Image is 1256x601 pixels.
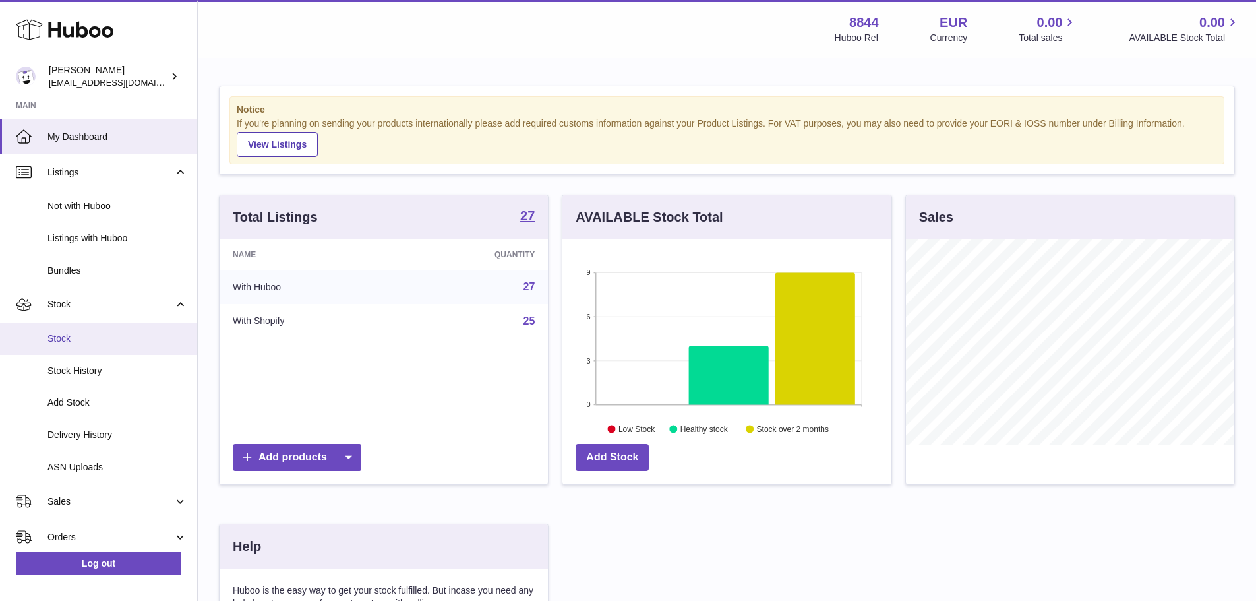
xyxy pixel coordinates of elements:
span: 0.00 [1037,14,1063,32]
a: 0.00 Total sales [1019,14,1077,44]
div: Huboo Ref [835,32,879,44]
div: [PERSON_NAME] [49,64,167,89]
span: Add Stock [47,396,187,409]
td: With Shopify [220,304,397,338]
span: My Dashboard [47,131,187,143]
strong: Notice [237,104,1217,116]
span: 0.00 [1199,14,1225,32]
text: 3 [587,356,591,364]
h3: Help [233,538,261,555]
h3: Sales [919,208,953,226]
span: Listings with Huboo [47,232,187,245]
strong: EUR [940,14,967,32]
a: Log out [16,552,181,575]
text: 9 [587,269,591,276]
span: Not with Huboo [47,200,187,212]
span: Sales [47,495,173,508]
h3: Total Listings [233,208,318,226]
h3: AVAILABLE Stock Total [576,208,723,226]
th: Name [220,239,397,270]
a: 27 [520,209,535,225]
a: View Listings [237,132,318,157]
text: Healthy stock [680,424,729,433]
a: Add Stock [576,444,649,471]
text: Low Stock [618,424,655,433]
img: internalAdmin-8844@internal.huboo.com [16,67,36,86]
span: Stock History [47,365,187,377]
span: Delivery History [47,429,187,441]
span: Stock [47,332,187,345]
td: With Huboo [220,270,397,304]
div: If you're planning on sending your products internationally please add required customs informati... [237,117,1217,157]
a: Add products [233,444,361,471]
span: AVAILABLE Stock Total [1129,32,1240,44]
text: 6 [587,313,591,321]
a: 25 [523,315,535,327]
span: Orders [47,531,173,544]
text: Stock over 2 months [757,424,829,433]
span: Total sales [1019,32,1077,44]
a: 27 [523,281,535,292]
span: Bundles [47,265,187,277]
span: Stock [47,298,173,311]
strong: 27 [520,209,535,222]
a: 0.00 AVAILABLE Stock Total [1129,14,1240,44]
div: Currency [930,32,968,44]
strong: 8844 [849,14,879,32]
span: Listings [47,166,173,179]
span: ASN Uploads [47,461,187,474]
span: [EMAIL_ADDRESS][DOMAIN_NAME] [49,77,194,88]
th: Quantity [397,239,549,270]
text: 0 [587,400,591,408]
